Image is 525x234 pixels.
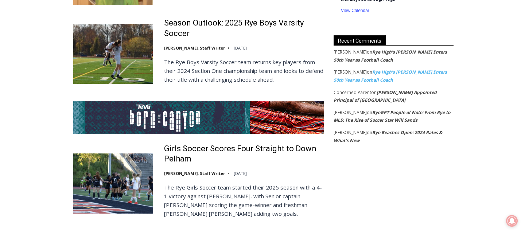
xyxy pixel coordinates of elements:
a: [PERSON_NAME] Appointed Principal of [GEOGRAPHIC_DATA] [334,89,437,104]
footer: on [334,129,454,144]
time: [DATE] [234,45,247,51]
span: Concerned Parent [334,89,371,95]
a: Rye High’s [PERSON_NAME] Enters 50th Year as Football Coach [334,69,447,83]
span: [PERSON_NAME] [334,69,367,75]
span: [PERSON_NAME] [334,49,367,55]
time: [DATE] [234,171,247,176]
a: Open Tues. - Sun. [PHONE_NUMBER] [0,73,73,91]
a: [PERSON_NAME], Staff Writer [164,45,225,51]
a: View Calendar [341,8,369,13]
a: RyeGPT People of Note: From Rye to MLS: The Rise of Soccer Star Will Sands [334,109,450,124]
span: [PERSON_NAME] [334,129,367,136]
div: "the precise, almost orchestrated movements of cutting and assembling sushi and [PERSON_NAME] mak... [75,46,107,87]
footer: on [334,68,454,84]
a: Rye High’s [PERSON_NAME] Enters 50th Year as Football Coach [334,49,447,63]
footer: on [334,89,454,104]
a: Rye Beaches Open: 2024 Rates & What’s New [334,129,442,144]
footer: on [334,48,454,64]
img: Girls Soccer Scores Four Straight to Down Pelham [73,153,153,213]
span: [PERSON_NAME] [334,109,367,116]
a: Intern @ [DOMAIN_NAME] [175,71,353,91]
footer: on [334,109,454,124]
span: Recent Comments [334,35,386,45]
div: "At the 10am stand-up meeting, each intern gets a chance to take [PERSON_NAME] and the other inte... [184,0,345,71]
span: Intern @ [DOMAIN_NAME] [191,73,338,89]
a: Girls Soccer Scores Four Straight to Down Pelham [164,144,324,164]
a: Season Outlook: 2025 Rye Boys Varsity Soccer [164,18,324,39]
p: The Rye Boys Varsity Soccer team returns key players from their 2024 Section One championship tea... [164,58,324,84]
a: [PERSON_NAME], Staff Writer [164,171,225,176]
img: Season Outlook: 2025 Rye Boys Varsity Soccer [73,24,153,83]
span: Open Tues. - Sun. [PHONE_NUMBER] [2,75,71,103]
p: The Rye Girls Soccer team started their 2025 season with a 4-1 victory against [PERSON_NAME], wit... [164,183,324,218]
